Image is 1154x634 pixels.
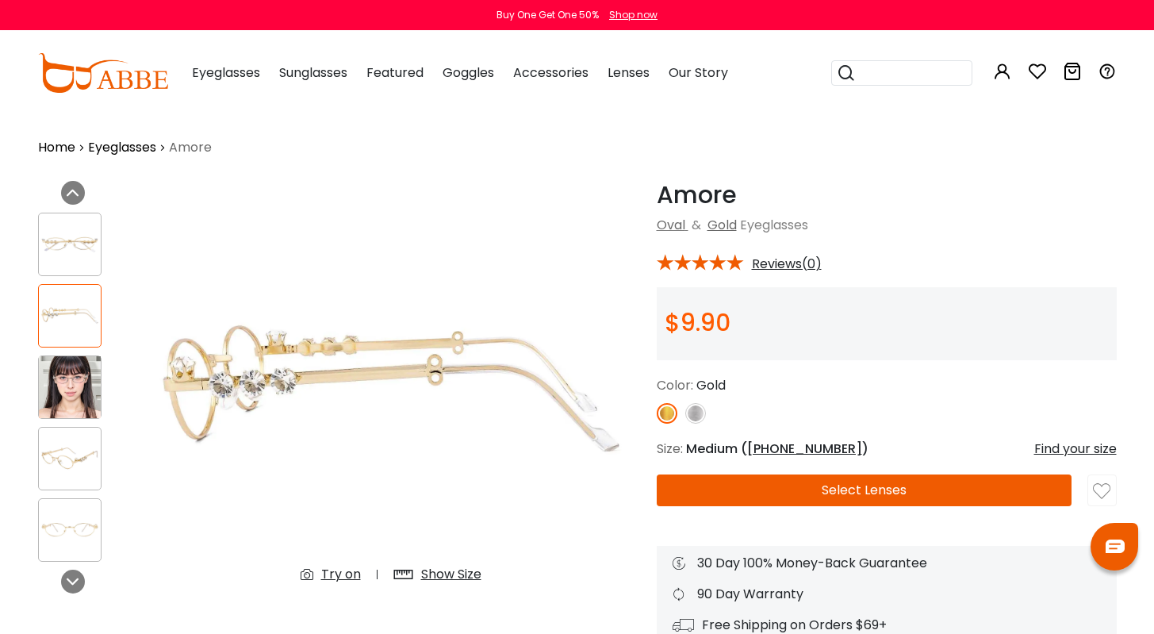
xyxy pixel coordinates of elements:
span: Featured [366,63,424,82]
div: Find your size [1034,440,1117,459]
a: Home [38,138,75,157]
div: 30 Day 100% Money-Back Guarantee [673,554,1101,573]
span: [PHONE_NUMBER] [747,440,862,458]
span: Size: [657,440,683,458]
span: Lenses [608,63,650,82]
img: chat [1106,540,1125,553]
a: Shop now [601,8,658,21]
span: Goggles [443,63,494,82]
span: $9.90 [665,305,730,340]
span: Sunglasses [279,63,347,82]
div: Try on [321,565,361,584]
span: Accessories [513,63,589,82]
span: Reviews(0) [752,257,822,271]
span: Amore [169,138,212,157]
img: abbeglasses.com [38,53,168,93]
div: 90 Day Warranty [673,585,1101,604]
span: Color: [657,376,693,394]
a: Oval [657,216,685,234]
a: Gold [707,216,737,234]
img: Amore Gold Metal Eyeglasses , NosePads Frames from ABBE Glasses [39,229,101,259]
button: Select Lenses [657,475,1072,506]
img: Amore Gold Metal Eyeglasses , NosePads Frames from ABBE Glasses [39,514,101,545]
span: Medium ( ) [686,440,868,458]
span: Gold [696,376,726,394]
h1: Amore [657,181,1117,209]
img: Amore Gold Metal Eyeglasses , NosePads Frames from ABBE Glasses [141,181,641,597]
a: Eyeglasses [88,138,156,157]
div: Buy One Get One 50% [496,8,599,22]
div: Show Size [421,565,481,584]
div: Shop now [609,8,658,22]
img: Amore Gold Metal Eyeglasses , NosePads Frames from ABBE Glasses [39,300,101,331]
img: Amore Gold Metal Eyeglasses , NosePads Frames from ABBE Glasses [39,356,101,418]
img: Amore Gold Metal Eyeglasses , NosePads Frames from ABBE Glasses [39,443,101,474]
img: like [1093,482,1110,500]
span: Eyeglasses [740,216,808,234]
span: Eyeglasses [192,63,260,82]
span: & [688,216,704,234]
span: Our Story [669,63,728,82]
